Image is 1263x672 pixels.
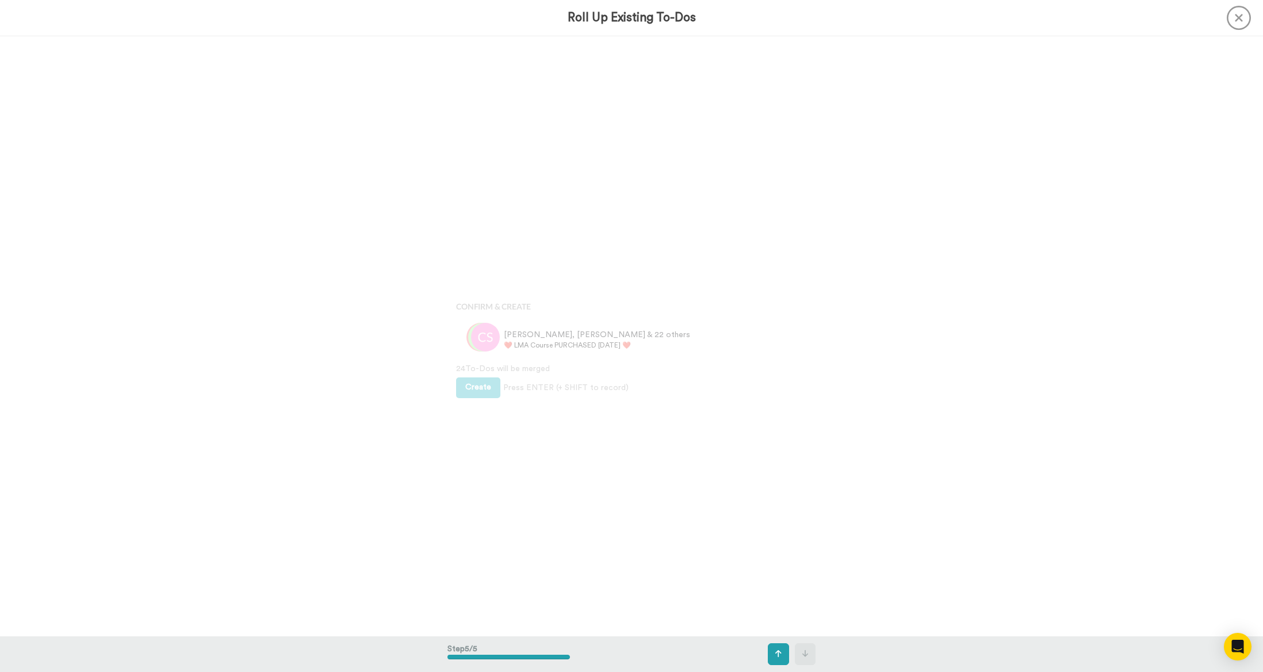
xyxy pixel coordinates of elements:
img: so.png [466,323,495,352]
img: df.png [468,323,497,352]
button: Create [456,377,500,398]
span: ❤️️ LMA Course PURCHASED [DATE] ❤️️ [504,341,690,350]
img: cs.png [471,323,500,352]
div: Step 5 / 5 [447,637,570,671]
span: Create [465,383,491,391]
h3: Roll Up Existing To-Dos [568,11,696,24]
span: 24 To-Dos will be merged [456,363,807,375]
h4: Confirm & Create [456,302,807,311]
span: Press ENTER (+ SHIFT to record) [503,382,629,394]
span: [PERSON_NAME], [PERSON_NAME] & 22 others [504,329,690,341]
div: Open Intercom Messenger [1224,633,1251,660]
